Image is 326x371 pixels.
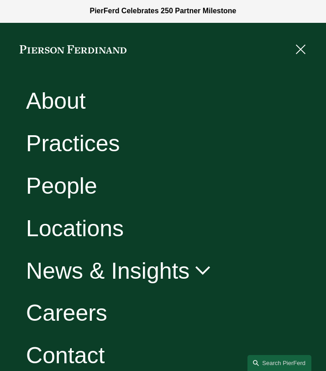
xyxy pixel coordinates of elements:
a: Practices [26,132,120,155]
a: People [26,175,97,197]
a: Locations [26,217,124,239]
a: About [26,90,86,112]
a: Search this site [247,355,311,371]
a: Careers [26,302,107,324]
a: Contact [26,344,105,367]
a: News & Insights [26,259,212,282]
